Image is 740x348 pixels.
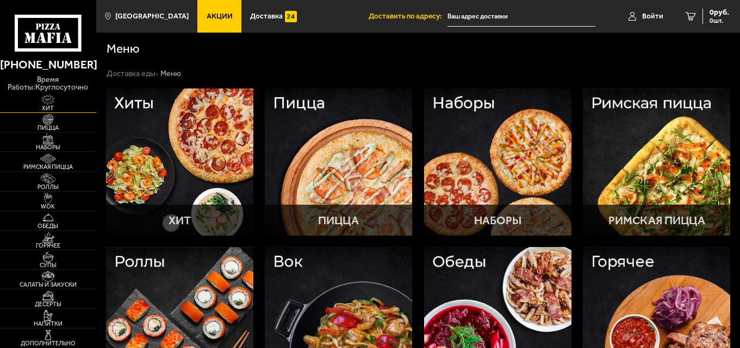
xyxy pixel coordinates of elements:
p: Наборы [474,214,521,226]
img: 15daf4d41897b9f0e9f617042186c801.svg [285,11,296,22]
span: Войти [642,12,663,20]
p: Римская пицца [608,214,705,226]
span: [GEOGRAPHIC_DATA] [115,12,189,20]
span: 0 руб. [710,9,729,16]
p: Хит [169,214,191,226]
input: Ваш адрес доставки [447,7,595,27]
a: Доставка еды- [107,69,159,78]
p: Пицца [318,214,359,226]
span: Доставить по адресу: [369,12,447,20]
a: ХитХит [106,88,253,236]
h1: Меню [107,43,140,55]
span: Акции [207,12,233,20]
a: ПиццаПицца [265,88,412,236]
div: Меню [160,69,181,79]
a: НаборыНаборы [424,88,571,236]
span: 0 шт. [710,17,729,24]
a: Римская пиццаРимская пицца [583,88,730,236]
span: Доставка [250,12,283,20]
